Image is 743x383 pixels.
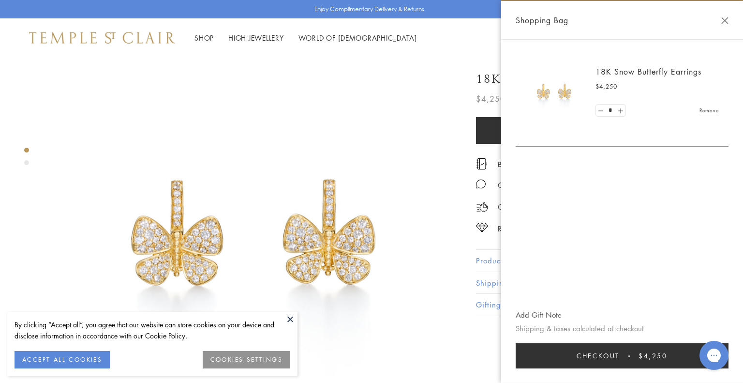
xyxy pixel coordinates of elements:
[516,309,562,321] button: Add Gift Note
[29,32,175,44] img: Temple St. Clair
[577,351,620,361] span: Checkout
[639,351,668,361] span: $4,250
[595,82,617,92] span: $4,250
[498,179,576,191] div: Contact an Ambassador
[699,105,719,116] a: Remove
[476,117,681,144] button: Add to bag
[476,294,714,316] button: Gifting
[498,159,567,169] a: Book an Appointment
[15,319,290,341] div: By clicking “Accept all”, you agree that our website can store cookies on your device and disclos...
[15,351,110,368] button: ACCEPT ALL COOKIES
[203,351,290,368] button: COOKIES SETTINGS
[24,145,29,173] div: Product gallery navigation
[476,250,714,272] button: Product Details
[516,14,568,27] span: Shopping Bag
[476,223,488,232] img: icon_sourcing.svg
[194,33,214,43] a: ShopShop
[498,223,565,235] div: Responsible Sourcing
[194,32,417,44] nav: Main navigation
[476,179,486,189] img: MessageIcon-01_2.svg
[498,201,615,213] p: Complimentary Delivery and Returns
[476,92,505,105] span: $4,250
[476,71,707,88] h1: 18K Snow Butterfly Earrings
[476,272,714,294] button: Shipping & Returns
[695,337,733,373] iframe: Gorgias live chat messenger
[228,33,284,43] a: High JewelleryHigh Jewellery
[615,105,625,117] a: Set quantity to 2
[516,343,728,368] button: Checkout $4,250
[298,33,417,43] a: World of [DEMOGRAPHIC_DATA]World of [DEMOGRAPHIC_DATA]
[595,66,701,77] a: 18K Snow Butterfly Earrings
[314,4,424,14] p: Enjoy Complimentary Delivery & Returns
[516,322,728,335] p: Shipping & taxes calculated at checkout
[596,105,606,117] a: Set quantity to 0
[476,158,488,169] img: icon_appointment.svg
[476,201,488,213] img: icon_delivery.svg
[721,17,728,24] button: Close Shopping Bag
